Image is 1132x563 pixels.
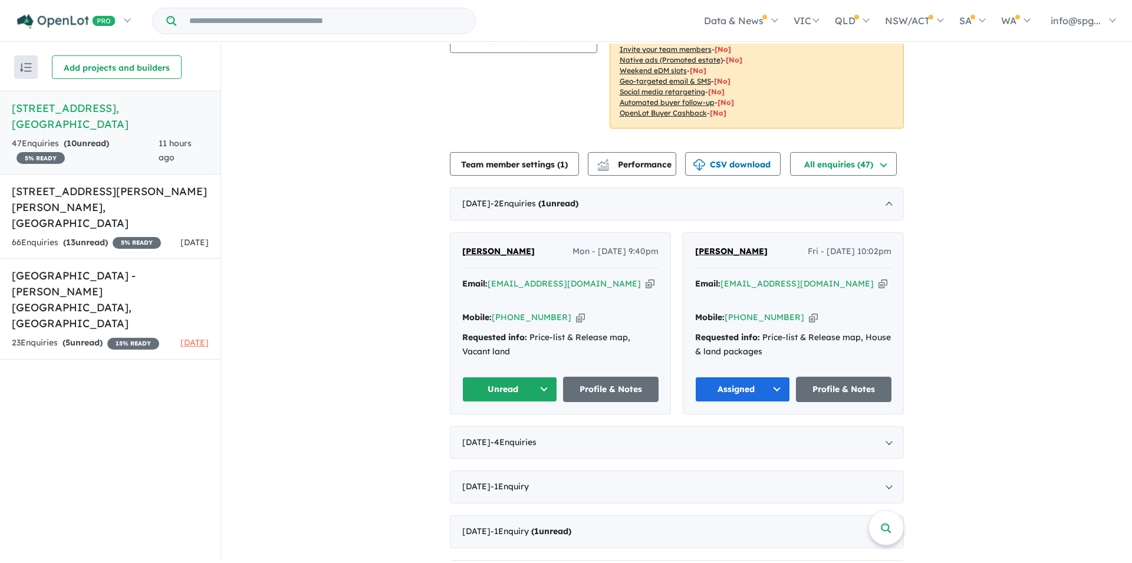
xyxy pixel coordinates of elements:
[113,237,161,249] span: 5 % READY
[878,278,887,290] button: Copy
[179,8,473,34] input: Try estate name, suburb, builder or developer
[1051,15,1101,27] span: info@spg...
[462,331,659,359] div: Price-list & Release map, Vacant land
[12,137,159,165] div: 47 Enquir ies
[796,377,891,402] a: Profile & Notes
[180,337,209,348] span: [DATE]
[695,332,760,343] strong: Requested info:
[620,98,715,107] u: Automated buyer follow-up
[20,63,32,72] img: sort.svg
[597,159,608,166] img: line-chart.svg
[646,278,654,290] button: Copy
[597,163,609,170] img: bar-chart.svg
[462,377,558,402] button: Unread
[695,312,725,322] strong: Mobile:
[710,108,726,117] span: [No]
[12,183,209,231] h5: [STREET_ADDRESS][PERSON_NAME][PERSON_NAME] , [GEOGRAPHIC_DATA]
[576,311,585,324] button: Copy
[65,337,70,348] span: 5
[12,236,161,250] div: 66 Enquir ies
[720,278,874,289] a: [EMAIL_ADDRESS][DOMAIN_NAME]
[64,138,109,149] strong: ( unread)
[695,377,791,402] button: Assigned
[695,331,891,359] div: Price-list & Release map, House & land packages
[492,312,571,322] a: [PHONE_NUMBER]
[620,87,705,96] u: Social media retargeting
[107,338,159,350] span: 15 % READY
[538,198,578,209] strong: ( unread)
[62,337,103,348] strong: ( unread)
[693,159,705,171] img: download icon
[12,268,209,331] h5: [GEOGRAPHIC_DATA] - [PERSON_NAME][GEOGRAPHIC_DATA] , [GEOGRAPHIC_DATA]
[462,332,527,343] strong: Requested info:
[541,198,546,209] span: 1
[491,481,529,492] span: - 1 Enquir y
[450,470,904,503] div: [DATE]
[66,237,75,248] span: 13
[685,152,781,176] button: CSV download
[491,437,537,447] span: - 4 Enquir ies
[620,55,723,64] u: Native ads (Promoted estate)
[450,515,904,548] div: [DATE]
[17,152,65,164] span: 5 % READY
[714,77,730,85] span: [No]
[599,159,672,170] span: Performance
[67,138,77,149] span: 10
[159,138,192,163] span: 11 hours ago
[488,278,641,289] a: [EMAIL_ADDRESS][DOMAIN_NAME]
[180,237,209,248] span: [DATE]
[708,87,725,96] span: [No]
[620,66,687,75] u: Weekend eDM slots
[12,100,209,132] h5: [STREET_ADDRESS] , [GEOGRAPHIC_DATA]
[12,336,159,350] div: 23 Enquir ies
[491,526,571,536] span: - 1 Enquir y
[695,245,768,259] a: [PERSON_NAME]
[715,45,731,54] span: [ No ]
[695,246,768,256] span: [PERSON_NAME]
[572,245,659,259] span: Mon - [DATE] 9:40pm
[531,526,571,536] strong: ( unread)
[726,55,742,64] span: [No]
[808,245,891,259] span: Fri - [DATE] 10:02pm
[491,198,578,209] span: - 2 Enquir ies
[809,311,818,324] button: Copy
[588,152,676,176] button: Performance
[450,152,579,176] button: Team member settings (1)
[52,55,182,79] button: Add projects and builders
[534,526,539,536] span: 1
[462,312,492,322] strong: Mobile:
[462,278,488,289] strong: Email:
[620,77,711,85] u: Geo-targeted email & SMS
[695,278,720,289] strong: Email:
[620,45,712,54] u: Invite your team members
[450,426,904,459] div: [DATE]
[790,152,897,176] button: All enquiries (47)
[17,14,116,29] img: Openlot PRO Logo White
[563,377,659,402] a: Profile & Notes
[462,246,535,256] span: [PERSON_NAME]
[725,312,804,322] a: [PHONE_NUMBER]
[620,108,707,117] u: OpenLot Buyer Cashback
[450,187,904,220] div: [DATE]
[718,98,734,107] span: [No]
[462,245,535,259] a: [PERSON_NAME]
[690,66,706,75] span: [No]
[63,237,108,248] strong: ( unread)
[560,159,565,170] span: 1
